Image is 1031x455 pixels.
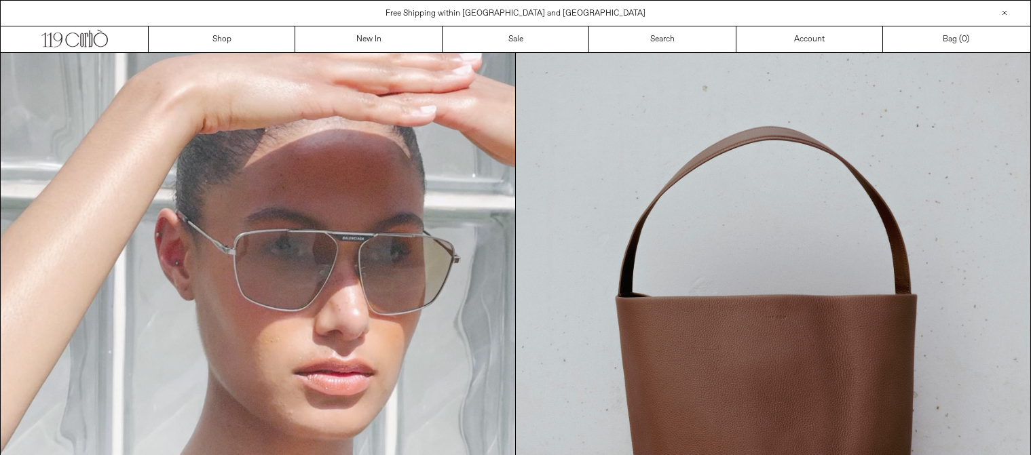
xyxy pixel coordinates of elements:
a: Sale [443,26,589,52]
span: 0 [962,34,967,45]
a: Free Shipping within [GEOGRAPHIC_DATA] and [GEOGRAPHIC_DATA] [386,8,645,19]
a: Shop [149,26,295,52]
span: ) [962,33,969,45]
a: New In [295,26,442,52]
a: Search [589,26,736,52]
a: Bag () [883,26,1030,52]
a: Account [736,26,883,52]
